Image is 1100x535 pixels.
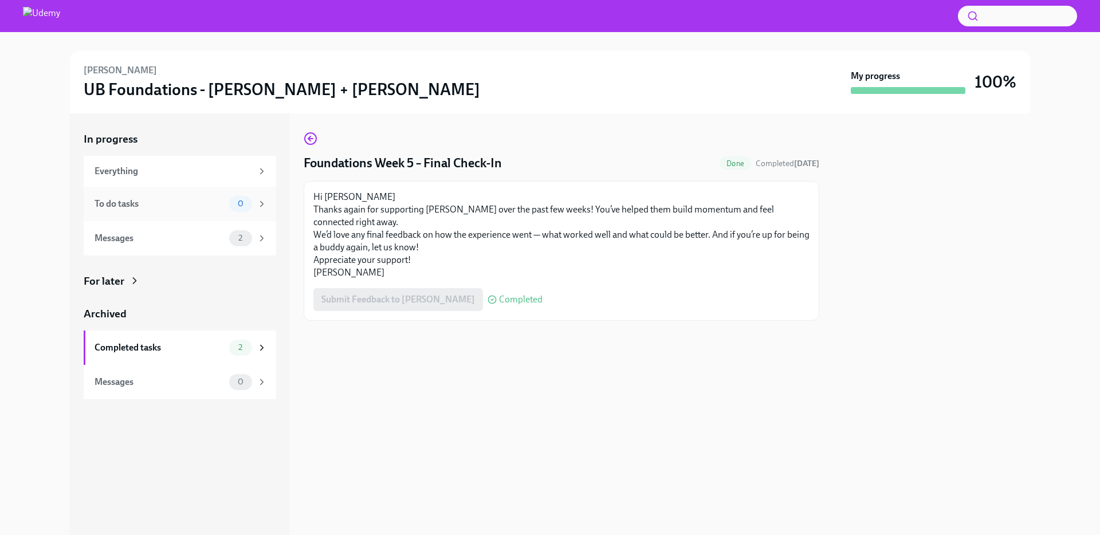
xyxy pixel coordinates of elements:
p: Hi [PERSON_NAME] Thanks again for supporting [PERSON_NAME] over the past few weeks! You’ve helped... [313,191,810,279]
strong: [DATE] [794,159,819,168]
div: To do tasks [95,198,225,210]
span: September 25th, 2025 10:03 [756,158,819,169]
span: 2 [231,343,249,352]
div: For later [84,274,124,289]
a: Messages0 [84,365,276,399]
a: To do tasks0 [84,187,276,221]
span: 0 [231,199,250,208]
h6: [PERSON_NAME] [84,64,157,77]
div: Completed tasks [95,341,225,354]
span: Completed [499,295,543,304]
a: Archived [84,306,276,321]
span: Done [720,159,751,168]
a: Messages2 [84,221,276,255]
a: In progress [84,132,276,147]
h4: Foundations Week 5 – Final Check-In [304,155,502,172]
div: Everything [95,165,252,178]
span: Completed [756,159,819,168]
strong: My progress [851,70,900,82]
a: Completed tasks2 [84,331,276,365]
span: 2 [231,234,249,242]
h3: 100% [975,72,1016,92]
a: For later [84,274,276,289]
span: 0 [231,377,250,386]
img: Udemy [23,7,60,25]
h3: UB Foundations - [PERSON_NAME] + [PERSON_NAME] [84,79,480,100]
div: Messages [95,376,225,388]
a: Everything [84,156,276,187]
div: Messages [95,232,225,245]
